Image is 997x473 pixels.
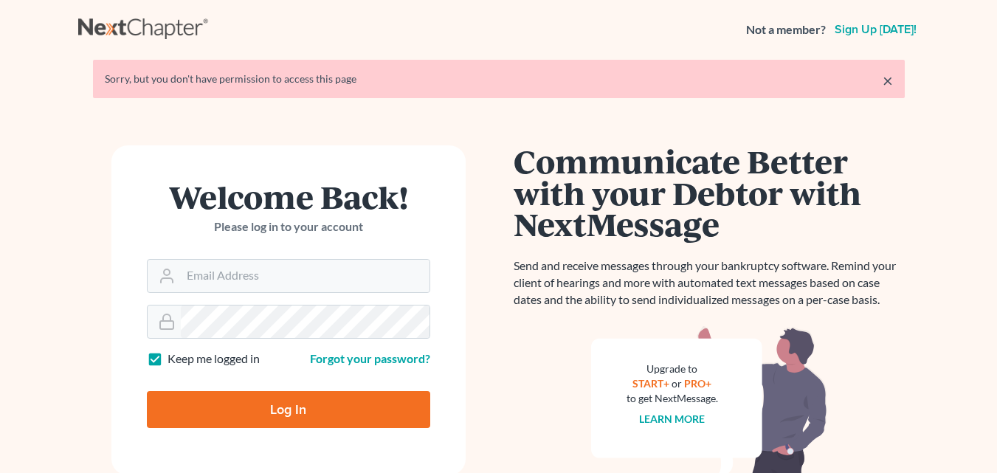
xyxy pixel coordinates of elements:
[168,351,260,367] label: Keep me logged in
[105,72,893,86] div: Sorry, but you don't have permission to access this page
[310,351,430,365] a: Forgot your password?
[627,391,718,406] div: to get NextMessage.
[514,258,905,308] p: Send and receive messages through your bankruptcy software. Remind your client of hearings and mo...
[147,218,430,235] p: Please log in to your account
[147,391,430,428] input: Log In
[627,362,718,376] div: Upgrade to
[746,21,826,38] strong: Not a member?
[514,145,905,240] h1: Communicate Better with your Debtor with NextMessage
[684,377,711,390] a: PRO+
[639,412,705,425] a: Learn more
[883,72,893,89] a: ×
[632,377,669,390] a: START+
[672,377,682,390] span: or
[147,181,430,213] h1: Welcome Back!
[832,24,920,35] a: Sign up [DATE]!
[181,260,429,292] input: Email Address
